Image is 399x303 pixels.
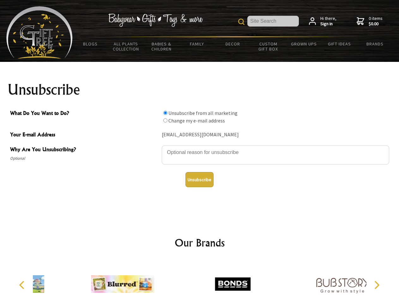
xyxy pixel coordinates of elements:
[108,37,144,56] a: All Plants Collection
[10,155,159,162] span: Optional
[215,37,251,50] a: Decor
[13,235,387,250] h2: Our Brands
[357,16,383,27] a: 0 items$0.00
[320,16,336,27] span: Hi there,
[144,37,179,56] a: Babies & Children
[163,118,167,122] input: What Do You Want to Do?
[108,14,203,27] img: Babywear - Gifts - Toys & more
[322,37,357,50] a: Gift Ideas
[6,6,73,59] img: Babyware - Gifts - Toys and more...
[286,37,322,50] a: Grown Ups
[162,130,389,140] div: [EMAIL_ADDRESS][DOMAIN_NAME]
[10,146,159,155] span: Why Are You Unsubscribing?
[168,110,238,116] label: Unsubscribe from all marketing
[163,111,167,115] input: What Do You Want to Do?
[10,109,159,118] span: What Do You Want to Do?
[370,278,384,292] button: Next
[309,16,336,27] a: Hi there,Sign in
[320,21,336,27] strong: Sign in
[369,15,383,27] span: 0 items
[185,172,214,187] button: Unsubscribe
[357,37,393,50] a: Brands
[8,82,392,97] h1: Unsubscribe
[168,117,225,124] label: Change my e-mail address
[369,21,383,27] strong: $0.00
[179,37,215,50] a: Family
[16,278,30,292] button: Previous
[238,19,245,25] img: product search
[162,146,389,164] textarea: Why Are You Unsubscribing?
[251,37,286,56] a: Custom Gift Box
[73,37,108,50] a: BLOGS
[10,131,159,140] span: Your E-mail Address
[247,16,299,27] input: Site Search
